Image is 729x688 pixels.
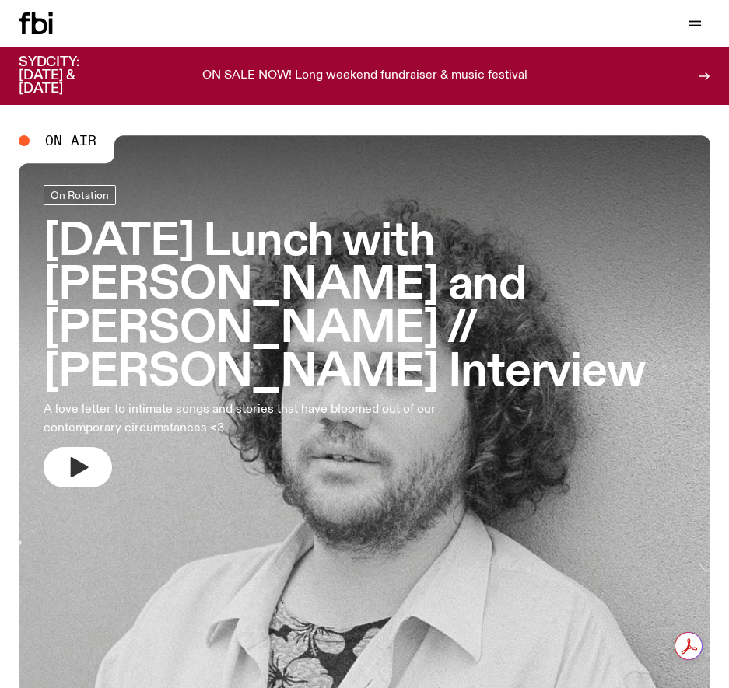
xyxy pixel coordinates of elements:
span: On Rotation [51,189,109,201]
h3: SYDCITY: [DATE] & [DATE] [19,56,118,96]
p: ON SALE NOW! Long weekend fundraiser & music festival [202,69,527,83]
span: On Air [45,134,96,148]
a: [DATE] Lunch with [PERSON_NAME] and [PERSON_NAME] // [PERSON_NAME] InterviewA love letter to inti... [44,185,685,487]
p: A love letter to intimate songs and stories that have bloomed out of our contemporary circumstanc... [44,400,442,438]
a: On Rotation [44,185,116,205]
h3: [DATE] Lunch with [PERSON_NAME] and [PERSON_NAME] // [PERSON_NAME] Interview [44,221,685,394]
